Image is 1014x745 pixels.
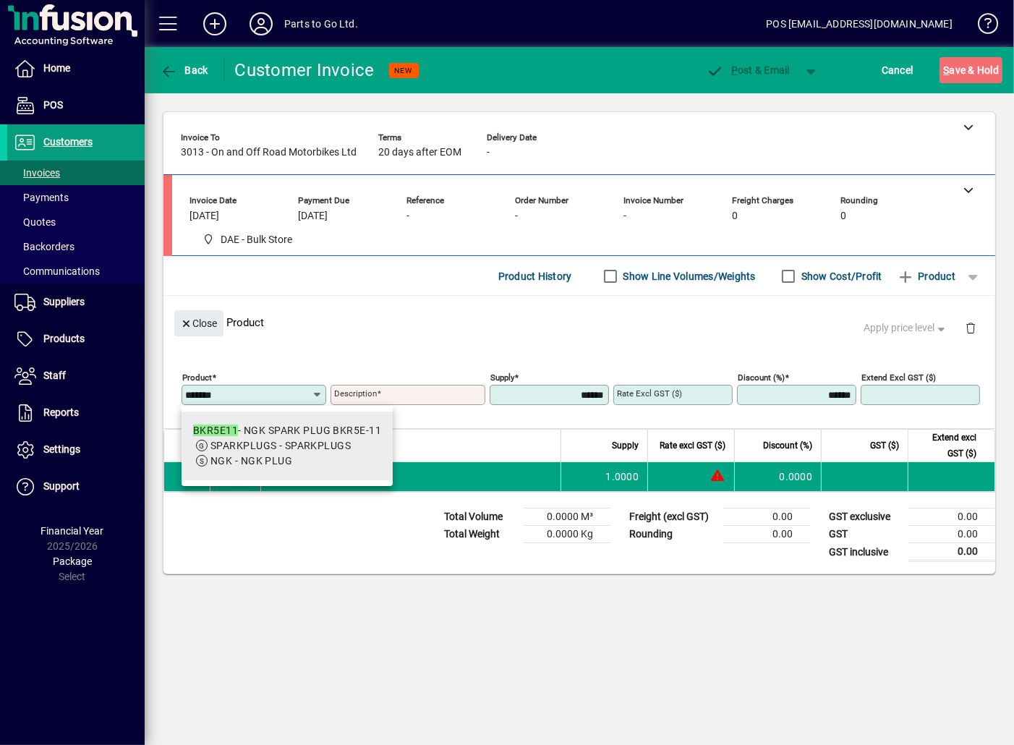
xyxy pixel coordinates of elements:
[861,372,936,383] mat-label: Extend excl GST ($)
[43,99,63,111] span: POS
[180,312,218,336] span: Close
[878,57,917,83] button: Cancel
[156,57,212,83] button: Back
[181,147,357,158] span: 3013 - On and Off Road Motorbikes Ltd
[622,526,723,543] td: Rounding
[490,372,514,383] mat-label: Supply
[798,269,882,284] label: Show Cost/Profit
[840,210,846,222] span: 0
[953,321,988,334] app-page-header-button: Delete
[660,438,725,454] span: Rate excl GST ($)
[192,11,238,37] button: Add
[822,508,908,526] td: GST exclusive
[235,59,375,82] div: Customer Invoice
[487,147,490,158] span: -
[822,543,908,561] td: GST inclusive
[43,443,80,455] span: Settings
[493,263,578,289] button: Product History
[406,210,409,222] span: -
[174,310,223,336] button: Close
[43,406,79,418] span: Reports
[908,508,995,526] td: 0.00
[7,161,145,185] a: Invoices
[7,395,145,431] a: Reports
[210,455,292,467] span: NGK - NGK PLUG
[940,57,1002,83] button: Save & Hold
[14,216,56,228] span: Quotes
[943,59,999,82] span: ave & Hold
[14,192,69,203] span: Payments
[734,462,821,491] td: 0.0000
[197,231,299,249] span: DAE - Bulk Store
[43,136,93,148] span: Customers
[723,508,810,526] td: 0.00
[43,370,66,381] span: Staff
[7,358,145,394] a: Staff
[622,508,723,526] td: Freight (excl GST)
[706,64,790,76] span: ost & Email
[953,310,988,345] button: Delete
[163,296,995,349] div: Product
[437,508,524,526] td: Total Volume
[498,265,572,288] span: Product History
[732,210,738,222] span: 0
[738,372,785,383] mat-label: Discount (%)
[612,438,639,454] span: Supply
[160,64,208,76] span: Back
[766,12,953,35] div: POS [EMAIL_ADDRESS][DOMAIN_NAME]
[822,526,908,543] td: GST
[193,423,381,438] div: - NGK SPARK PLUG BKR5E-11
[171,316,227,329] app-page-header-button: Close
[882,59,913,82] span: Cancel
[7,259,145,284] a: Communications
[284,12,358,35] div: Parts to Go Ltd.
[43,296,85,307] span: Suppliers
[917,430,976,461] span: Extend excl GST ($)
[699,57,797,83] button: Post & Email
[7,51,145,87] a: Home
[7,284,145,320] a: Suppliers
[859,315,954,341] button: Apply price level
[7,88,145,124] a: POS
[298,210,328,222] span: [DATE]
[193,425,238,436] em: BKR5E11
[870,438,899,454] span: GST ($)
[7,210,145,234] a: Quotes
[43,62,70,74] span: Home
[623,210,626,222] span: -
[189,210,219,222] span: [DATE]
[334,388,377,399] mat-label: Description
[14,241,74,252] span: Backorders
[14,265,100,277] span: Communications
[731,64,738,76] span: P
[53,555,92,567] span: Package
[43,333,85,344] span: Products
[967,3,996,50] a: Knowledge Base
[378,147,461,158] span: 20 days after EOM
[606,469,639,484] span: 1.0000
[617,388,682,399] mat-label: Rate excl GST ($)
[524,526,610,543] td: 0.0000 Kg
[7,469,145,505] a: Support
[7,432,145,468] a: Settings
[515,210,518,222] span: -
[395,66,413,75] span: NEW
[7,185,145,210] a: Payments
[723,526,810,543] td: 0.00
[145,57,224,83] app-page-header-button: Back
[41,525,104,537] span: Financial Year
[210,440,351,451] span: SPARKPLUGS - SPARKPLUGS
[943,64,949,76] span: S
[864,320,948,336] span: Apply price level
[763,438,812,454] span: Discount (%)
[621,269,756,284] label: Show Line Volumes/Weights
[7,234,145,259] a: Backorders
[908,526,995,543] td: 0.00
[221,232,293,247] span: DAE - Bulk Store
[238,11,284,37] button: Profile
[908,543,995,561] td: 0.00
[182,412,393,480] mat-option: BKR5E11 - NGK SPARK PLUG BKR5E-11
[7,321,145,357] a: Products
[437,526,524,543] td: Total Weight
[524,508,610,526] td: 0.0000 M³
